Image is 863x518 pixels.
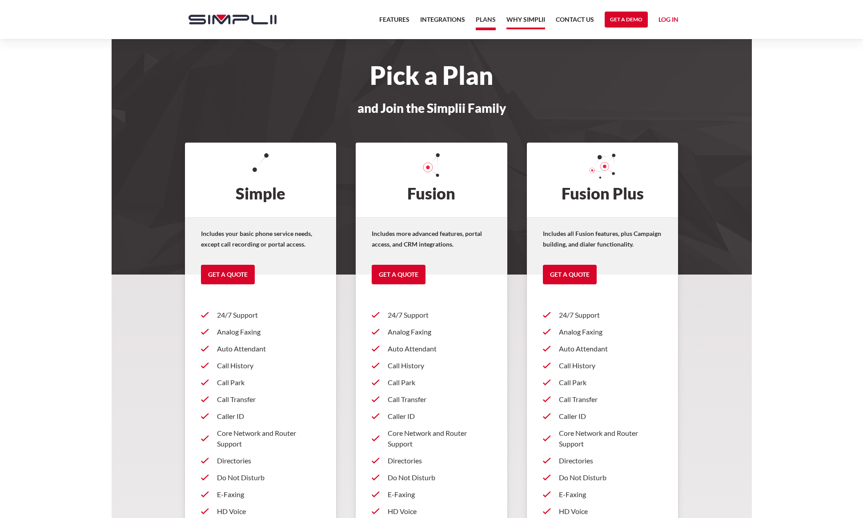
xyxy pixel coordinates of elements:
[180,66,684,85] h1: Pick a Plan
[388,411,491,422] p: Caller ID
[189,15,277,24] img: Simplii
[559,327,662,337] p: Analog Faxing
[556,14,594,30] a: Contact US
[201,307,321,323] a: 24/7 Support
[201,340,321,357] a: Auto Attendant
[388,327,491,337] p: Analog Faxing
[201,357,321,374] a: Call History
[372,340,491,357] a: Auto Attendant
[559,428,662,449] p: Core Network and Router Support
[201,228,321,250] p: Includes your basic phone service needs, except call recording or portal access.
[388,310,491,320] p: 24/7 Support
[559,472,662,483] p: Do Not Disturb
[217,411,321,422] p: Caller ID
[372,469,491,486] a: Do Not Disturb
[217,360,321,371] p: Call History
[201,391,321,408] a: Call Transfer
[201,323,321,340] a: Analog Faxing
[605,12,648,28] a: Get a Demo
[356,143,507,217] h2: Fusion
[388,506,491,517] p: HD Voice
[388,343,491,354] p: Auto Attendant
[372,230,482,248] strong: Includes more advanced features, portal access, and CRM integrations.
[217,455,321,466] p: Directories
[420,14,465,30] a: Integrations
[543,408,662,425] a: Caller ID
[372,323,491,340] a: Analog Faxing
[559,310,662,320] p: 24/7 Support
[372,452,491,469] a: Directories
[559,360,662,371] p: Call History
[379,14,409,30] a: Features
[543,230,661,248] strong: Includes all Fusion features, plus Campaign building, and dialer functionality.
[372,486,491,503] a: E-Faxing
[543,425,662,452] a: Core Network and Router Support
[217,343,321,354] p: Auto Attendant
[217,472,321,483] p: Do Not Disturb
[217,377,321,388] p: Call Park
[559,377,662,388] p: Call Park
[476,14,496,30] a: Plans
[372,408,491,425] a: Caller ID
[543,307,662,323] a: 24/7 Support
[506,14,545,29] a: Why Simplii
[217,394,321,405] p: Call Transfer
[201,425,321,452] a: Core Network and Router Support
[543,265,597,284] a: Get a Quote
[388,360,491,371] p: Call History
[543,486,662,503] a: E-Faxing
[217,310,321,320] p: 24/7 Support
[543,374,662,391] a: Call Park
[217,327,321,337] p: Analog Faxing
[559,506,662,517] p: HD Voice
[372,307,491,323] a: 24/7 Support
[180,101,684,115] h3: and Join the Simplii Family
[217,506,321,517] p: HD Voice
[543,340,662,357] a: Auto Attendant
[543,469,662,486] a: Do Not Disturb
[217,428,321,449] p: Core Network and Router Support
[527,143,678,217] h2: Fusion Plus
[372,265,425,284] a: Get a Quote
[201,408,321,425] a: Caller ID
[388,394,491,405] p: Call Transfer
[543,391,662,408] a: Call Transfer
[543,357,662,374] a: Call History
[543,323,662,340] a: Analog Faxing
[372,374,491,391] a: Call Park
[388,377,491,388] p: Call Park
[388,489,491,500] p: E-Faxing
[372,425,491,452] a: Core Network and Router Support
[201,486,321,503] a: E-Faxing
[559,411,662,422] p: Caller ID
[658,14,678,28] a: Log in
[201,452,321,469] a: Directories
[543,452,662,469] a: Directories
[388,428,491,449] p: Core Network and Router Support
[372,357,491,374] a: Call History
[217,489,321,500] p: E-Faxing
[201,469,321,486] a: Do Not Disturb
[201,265,255,284] a: Get a Quote
[559,489,662,500] p: E-Faxing
[559,394,662,405] p: Call Transfer
[201,374,321,391] a: Call Park
[185,143,337,217] h2: Simple
[559,343,662,354] p: Auto Attendant
[372,391,491,408] a: Call Transfer
[388,455,491,466] p: Directories
[388,472,491,483] p: Do Not Disturb
[559,455,662,466] p: Directories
